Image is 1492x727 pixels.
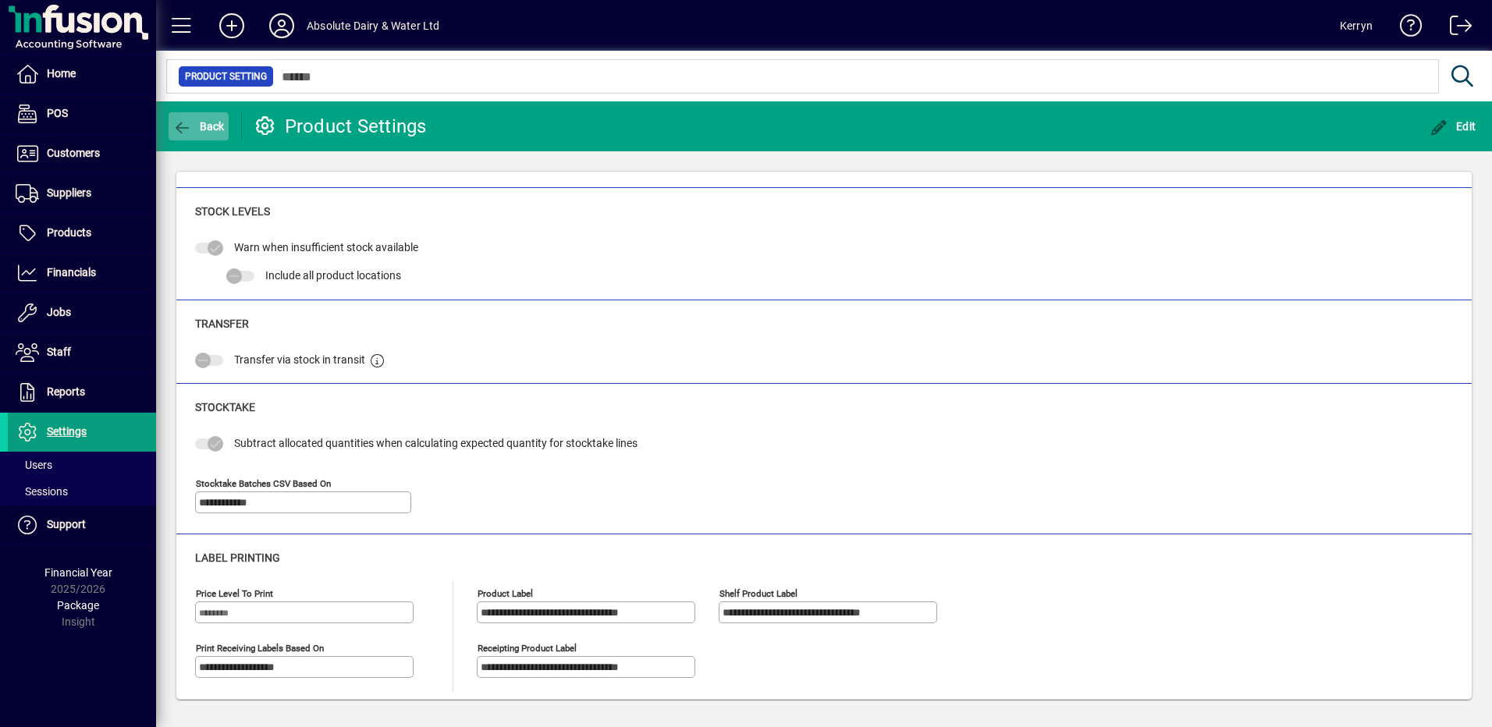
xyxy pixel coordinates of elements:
[8,94,156,133] a: POS
[47,385,85,398] span: Reports
[156,112,242,140] app-page-header-button: Back
[265,269,401,282] span: Include all product locations
[1430,120,1476,133] span: Edit
[196,587,273,598] mat-label: Price level to print
[47,147,100,159] span: Customers
[8,174,156,213] a: Suppliers
[47,226,91,239] span: Products
[47,67,76,80] span: Home
[47,266,96,278] span: Financials
[16,459,52,471] span: Users
[47,518,86,530] span: Support
[257,12,307,40] button: Profile
[169,112,229,140] button: Back
[172,120,225,133] span: Back
[47,425,87,438] span: Settings
[1438,3,1472,54] a: Logout
[307,13,440,38] div: Absolute Dairy & Water Ltd
[195,317,249,330] span: Transfer
[254,114,427,139] div: Product Settings
[234,437,638,449] span: Subtract allocated quantities when calculating expected quantity for stocktake lines
[8,214,156,253] a: Products
[8,254,156,293] a: Financials
[196,477,331,488] mat-label: Stocktake Batches CSV Based On
[1426,112,1480,140] button: Edit
[195,551,280,564] span: Label Printing
[478,642,577,653] mat-label: Receipting Product Label
[47,107,68,119] span: POS
[207,12,257,40] button: Add
[185,69,267,84] span: Product Setting
[1340,13,1373,38] div: Kerryn
[8,55,156,94] a: Home
[8,478,156,505] a: Sessions
[195,205,270,218] span: Stock Levels
[44,566,112,579] span: Financial Year
[234,353,365,366] span: Transfer via stock in transit
[47,186,91,199] span: Suppliers
[8,452,156,478] a: Users
[16,485,68,498] span: Sessions
[478,587,533,598] mat-label: Product Label
[8,333,156,372] a: Staff
[47,306,71,318] span: Jobs
[47,346,71,358] span: Staff
[1388,3,1423,54] a: Knowledge Base
[8,373,156,412] a: Reports
[8,505,156,544] a: Support
[234,241,418,254] span: Warn when insufficient stock available
[196,642,324,653] mat-label: Print Receiving Labels Based On
[57,599,99,612] span: Package
[195,401,255,413] span: Stocktake
[8,293,156,332] a: Jobs
[8,134,156,173] a: Customers
[719,587,798,598] mat-label: Shelf Product Label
